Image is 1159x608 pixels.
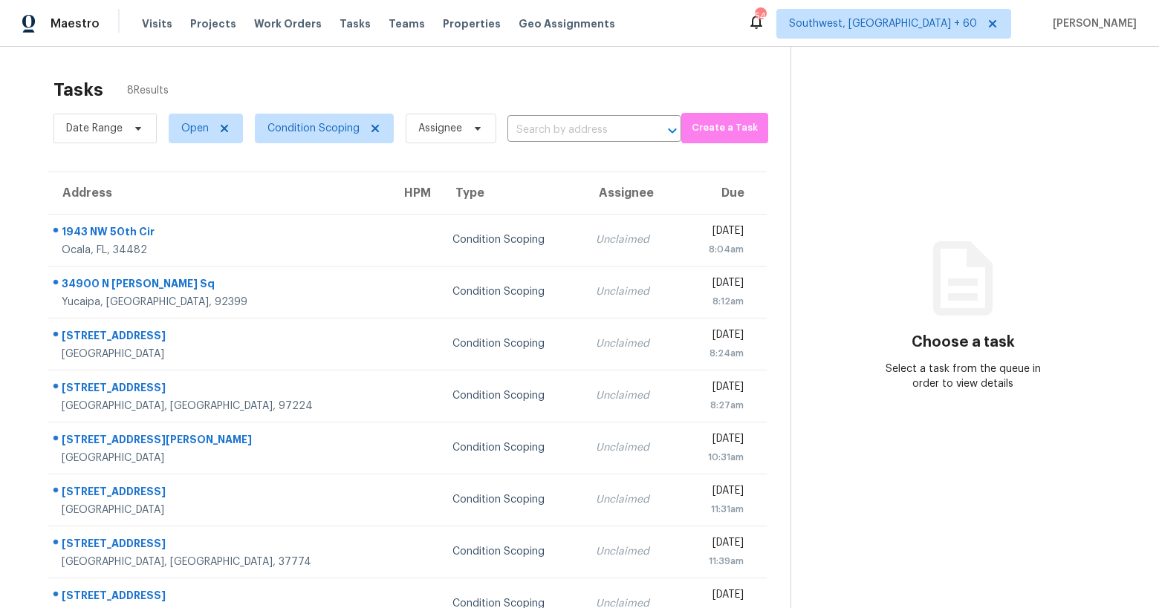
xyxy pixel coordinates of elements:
div: 8:27am [691,398,743,413]
span: Teams [389,16,425,31]
div: 34900 N [PERSON_NAME] Sq [62,276,377,295]
div: Unclaimed [596,232,667,247]
th: Due [679,172,766,214]
div: 8:04am [691,242,743,257]
div: [STREET_ADDRESS] [62,536,377,555]
span: Condition Scoping [267,121,360,136]
div: Unclaimed [596,284,667,299]
div: [GEOGRAPHIC_DATA] [62,451,377,465]
div: Condition Scoping [452,544,572,559]
span: Date Range [66,121,123,136]
span: Visits [142,16,172,31]
th: Type [441,172,584,214]
div: 10:31am [691,450,743,465]
th: HPM [389,172,441,214]
div: [GEOGRAPHIC_DATA], [GEOGRAPHIC_DATA], 37774 [62,555,377,569]
span: Maestro [51,16,100,31]
div: [DATE] [691,535,743,554]
div: [GEOGRAPHIC_DATA], [GEOGRAPHIC_DATA], 97224 [62,399,377,413]
span: Assignee [418,121,462,136]
th: Assignee [584,172,679,214]
div: Unclaimed [596,492,667,507]
div: Condition Scoping [452,388,572,403]
div: [DATE] [691,275,743,294]
div: [STREET_ADDRESS] [62,380,377,399]
span: Projects [190,16,236,31]
h3: Choose a task [912,335,1015,350]
div: 11:39am [691,554,743,569]
span: Create a Task [689,120,761,137]
div: [DATE] [691,431,743,450]
div: Unclaimed [596,440,667,455]
h2: Tasks [53,82,103,97]
button: Create a Task [681,113,768,143]
div: Ocala, FL, 34482 [62,243,377,258]
span: Southwest, [GEOGRAPHIC_DATA] + 60 [789,16,977,31]
div: 8:24am [691,346,743,361]
div: Condition Scoping [452,284,572,299]
div: Unclaimed [596,336,667,351]
span: Properties [443,16,501,31]
input: Search by address [507,119,640,142]
div: [DATE] [691,223,743,242]
div: [GEOGRAPHIC_DATA] [62,503,377,517]
div: [STREET_ADDRESS] [62,328,377,347]
span: [PERSON_NAME] [1047,16,1137,31]
div: [DATE] [691,327,743,346]
div: Unclaimed [596,388,667,403]
div: [GEOGRAPHIC_DATA] [62,347,377,362]
div: Yucaipa, [GEOGRAPHIC_DATA], 92399 [62,295,377,310]
div: Select a task from the queue in order to view details [877,362,1049,391]
span: Open [181,121,209,136]
div: 11:31am [691,502,743,517]
div: Condition Scoping [452,492,572,507]
div: [DATE] [691,483,743,502]
div: [STREET_ADDRESS] [62,588,377,607]
div: [DATE] [691,587,743,606]
span: Tasks [340,19,371,29]
div: Unclaimed [596,544,667,559]
span: Geo Assignments [519,16,615,31]
th: Address [48,172,389,214]
div: [STREET_ADDRESS] [62,484,377,503]
span: Work Orders [254,16,322,31]
span: 8 Results [127,83,169,98]
div: 540 [755,9,765,24]
div: [DATE] [691,379,743,398]
div: 1943 NW 50th Cir [62,224,377,243]
button: Open [662,120,683,141]
div: 8:12am [691,294,743,309]
div: Condition Scoping [452,440,572,455]
div: Condition Scoping [452,336,572,351]
div: [STREET_ADDRESS][PERSON_NAME] [62,432,377,451]
div: Condition Scoping [452,232,572,247]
